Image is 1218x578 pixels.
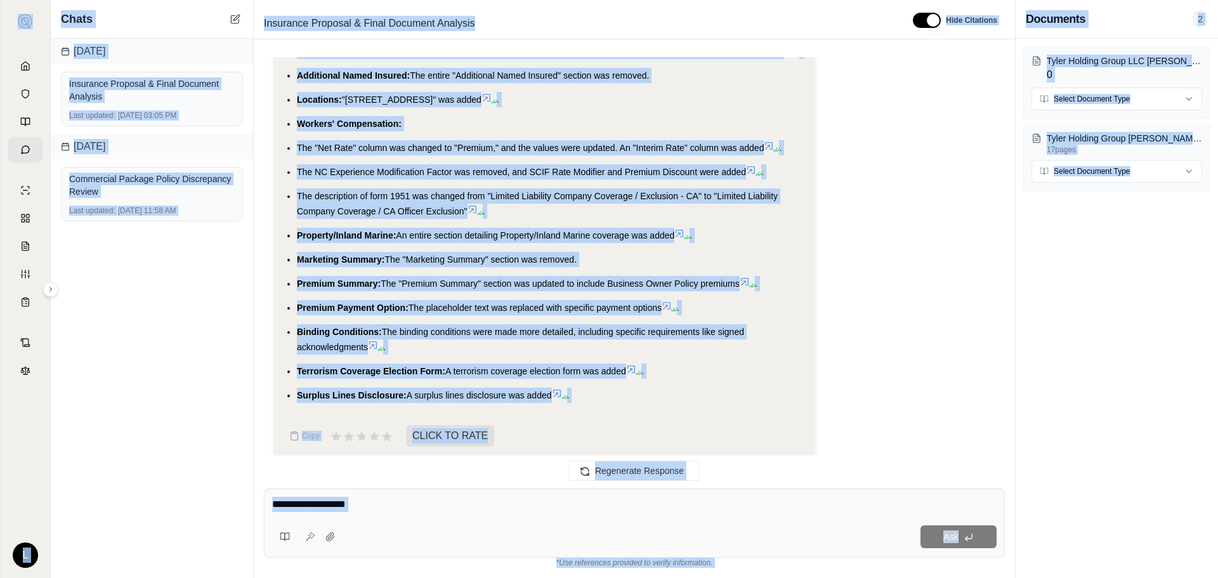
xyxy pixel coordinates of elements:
[8,109,43,135] a: Prompt Library
[297,143,764,153] span: The "Net Rate" column was changed to "Premium," and the values were updated. An "Interim Rate" co...
[483,206,485,216] span: .
[1047,145,1202,155] p: 17 pages
[8,137,43,162] a: Chat
[8,358,43,383] a: Legal Search Engine
[342,95,481,105] span: "[STREET_ADDRESS]" was added
[1047,55,1202,67] p: Tyler Holding Group LLC andor Hufty LLC_2025-09-16_21-47-48.docx
[69,206,115,216] span: Last updated:
[18,14,33,29] img: Expand sidebar
[1026,10,1085,28] h3: Documents
[1031,132,1202,155] button: Tyler Holding Group [PERSON_NAME] LLC WC BOP 2025.pdf17pages
[755,279,757,289] span: .
[569,461,700,481] button: Regenerate Response
[8,289,43,315] a: Coverage Table
[1031,55,1202,82] button: Tyler Holding Group LLC [PERSON_NAME] LLC_2025-09-16_21-47-48.docx0
[641,366,644,376] span: .
[920,525,997,548] button: Ask
[297,254,384,265] span: Marketing Summary:
[1047,132,1202,145] p: Tyler Holding Group Hufty LLC WC BOP 2025.pdf
[1193,10,1208,28] span: 2
[51,134,253,159] div: [DATE]
[1047,55,1202,82] div: 0
[409,303,662,313] span: The placeholder text was replaced with specific payment options
[61,10,93,28] span: Chats
[8,233,43,259] a: Claim Coverage
[297,95,342,105] span: Locations:
[384,254,577,265] span: The "Marketing Summary" section was removed.
[43,282,58,297] button: Expand sidebar
[567,390,570,400] span: .
[69,173,235,198] div: Commercial Package Policy Discrepancy Review
[297,303,409,313] span: Premium Payment Option:
[297,119,402,129] span: Workers' Compensation:
[297,390,407,400] span: Surplus Lines Disclosure:
[69,110,115,121] span: Last updated:
[297,191,778,216] span: The description of form 1951 was changed from "Limited Liability Company Coverage / Exclusion - C...
[264,558,1005,568] div: *Use references provided to verify information.
[761,167,764,177] span: .
[8,330,43,355] a: Contract Analysis
[8,206,43,231] a: Policy Comparisons
[8,81,43,107] a: Documents Vault
[302,431,320,441] span: Copy
[297,327,744,352] span: The binding conditions were made more detailed, including specific requirements like signed ackno...
[69,77,235,103] div: Insurance Proposal & Final Document Analysis
[8,178,43,203] a: Single Policy
[297,366,445,376] span: Terrorism Coverage Election Form:
[407,390,552,400] span: A surplus lines disclosure was added
[69,206,235,216] div: [DATE] 11:58 AM
[445,366,626,376] span: A terrorism coverage election form was added
[13,542,38,568] div: L
[284,423,325,449] button: Copy
[69,110,235,121] div: [DATE] 03:05 PM
[297,279,381,289] span: Premium Summary:
[297,70,410,81] span: Additional Named Insured:
[497,95,499,105] span: .
[8,261,43,287] a: Custom Report
[259,13,480,34] span: Insurance Proposal & Final Document Analysis
[381,279,740,289] span: The "Premium Summary" section was updated to include Business Owner Policy premiums
[779,143,782,153] span: .
[410,70,649,81] span: The entire "Additional Named Insured" section was removed.
[297,230,396,240] span: Property/Inland Marine:
[51,39,253,64] div: [DATE]
[946,15,997,25] span: Hide Citations
[677,303,679,313] span: .
[297,167,746,177] span: The NC Experience Modification Factor was removed, and SCIF Rate Modifier and Premium Discount we...
[690,230,692,240] span: .
[228,11,243,27] button: New Chat
[406,425,494,447] span: CLICK TO RATE
[13,9,38,34] button: Expand sidebar
[383,342,386,352] span: .
[595,466,684,476] span: Regenerate Response
[297,327,382,337] span: Binding Conditions:
[943,532,958,542] span: Ask
[259,13,898,34] div: Edit Title
[396,230,674,240] span: An entire section detailing Property/Inland Marine coverage was added
[8,53,43,79] a: Home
